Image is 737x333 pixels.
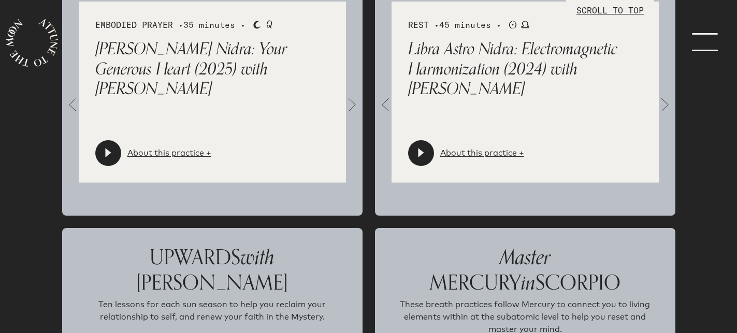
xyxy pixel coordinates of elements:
[408,39,642,99] p: Libra Astro Nidra: Electromagnetic Harmonization (2024) with [PERSON_NAME]
[439,20,501,30] span: 45 minutes •
[183,20,245,30] span: 35 minutes •
[408,18,642,31] div: REST •
[95,18,329,31] div: EMBODIED PRAYER •
[95,39,329,99] p: [PERSON_NAME] Nidra: Your Generous Heart (2025) with [PERSON_NAME]
[127,147,211,159] a: About this practice +
[499,240,551,275] span: Master
[521,266,536,300] span: in
[240,240,274,275] span: with
[576,4,644,17] p: SCROLL TO TOP
[392,245,659,294] p: MERCURY SCORPIO
[79,245,346,294] p: UPWARDS [PERSON_NAME]
[440,147,524,159] a: About this practice +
